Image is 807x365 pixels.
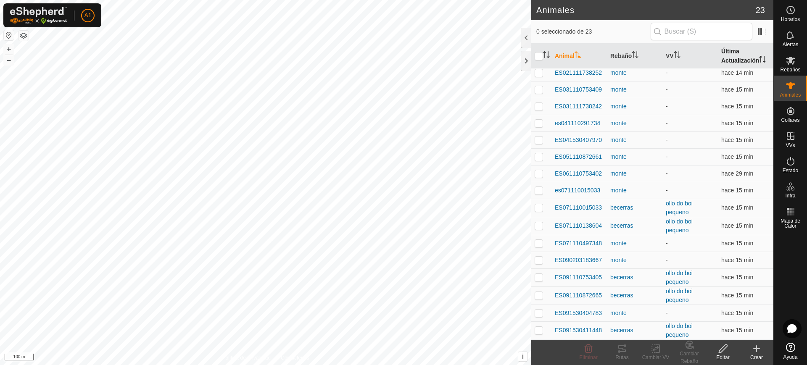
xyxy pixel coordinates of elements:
[721,103,753,110] span: 19 ago 2025, 12:04
[666,257,668,263] app-display-virtual-paddock-transition: -
[666,86,668,93] app-display-virtual-paddock-transition: -
[721,204,753,211] span: 19 ago 2025, 12:04
[18,31,29,41] button: Capas del Mapa
[666,69,668,76] app-display-virtual-paddock-transition: -
[721,274,753,281] span: 19 ago 2025, 12:04
[610,152,659,161] div: monte
[610,85,659,94] div: monte
[555,102,602,111] span: ES031111738242
[666,310,668,316] app-display-virtual-paddock-transition: -
[610,273,659,282] div: becerras
[721,292,753,299] span: 19 ago 2025, 12:04
[776,218,805,228] span: Mapa de Calor
[555,186,600,195] span: es071110015033
[721,222,753,229] span: 19 ago 2025, 12:04
[780,67,800,72] span: Rebaños
[706,354,740,361] div: Editar
[555,239,602,248] span: ES071110497348
[666,137,668,143] app-display-virtual-paddock-transition: -
[721,153,753,160] span: 19 ago 2025, 12:04
[666,170,668,177] app-display-virtual-paddock-transition: -
[610,102,659,111] div: monte
[605,354,639,361] div: Rutas
[781,17,800,22] span: Horarios
[610,186,659,195] div: monte
[543,53,550,59] p-sorticon: Activar para ordenar
[666,200,693,215] a: ollo do boi pequeno
[666,187,668,194] app-display-virtual-paddock-transition: -
[666,240,668,247] app-display-virtual-paddock-transition: -
[607,44,662,69] th: Rebaño
[786,143,795,148] span: VVs
[610,256,659,265] div: monte
[555,169,602,178] span: ES061110753402
[781,118,799,123] span: Collares
[721,170,753,177] span: 19 ago 2025, 11:49
[785,193,795,198] span: Infra
[222,354,271,362] a: Política de Privacidad
[610,291,659,300] div: becerras
[610,169,659,178] div: monte
[555,273,602,282] span: ES091110753405
[721,240,753,247] span: 19 ago 2025, 12:04
[4,55,14,65] button: –
[555,291,602,300] span: ES091110872665
[721,187,753,194] span: 19 ago 2025, 12:04
[666,153,668,160] app-display-virtual-paddock-transition: -
[666,120,668,126] app-display-virtual-paddock-transition: -
[721,257,753,263] span: 19 ago 2025, 12:04
[555,221,602,230] span: ES071110138604
[555,85,602,94] span: ES031110753409
[579,354,597,360] span: Eliminar
[740,354,773,361] div: Crear
[774,339,807,363] a: Ayuda
[759,57,766,64] p-sorticon: Activar para ordenar
[610,136,659,144] div: monte
[281,354,309,362] a: Contáctenos
[721,327,753,333] span: 19 ago 2025, 12:04
[783,42,798,47] span: Alertas
[610,309,659,318] div: monte
[522,353,524,360] span: i
[84,11,91,20] span: A1
[610,221,659,230] div: becerras
[783,354,798,360] span: Ayuda
[780,92,801,97] span: Animales
[666,323,693,338] a: ollo do boi pequeno
[555,203,602,212] span: ES071110015033
[666,270,693,285] a: ollo do boi pequeno
[610,326,659,335] div: becerras
[718,44,773,69] th: Última Actualización
[721,86,753,93] span: 19 ago 2025, 12:04
[783,168,798,173] span: Estado
[639,354,672,361] div: Cambiar VV
[672,350,706,365] div: Cambiar Rebaño
[536,27,651,36] span: 0 seleccionado de 23
[536,5,756,15] h2: Animales
[756,4,765,16] span: 23
[10,7,67,24] img: Logo Gallagher
[632,53,638,59] p-sorticon: Activar para ordenar
[4,30,14,40] button: Restablecer Mapa
[610,68,659,77] div: monte
[666,288,693,303] a: ollo do boi pequeno
[555,119,600,128] span: es041110291734
[721,120,753,126] span: 19 ago 2025, 12:04
[4,44,14,54] button: +
[555,256,602,265] span: ES090203183667
[555,68,602,77] span: ES021111738252
[610,119,659,128] div: monte
[555,152,602,161] span: ES051110872661
[575,53,581,59] p-sorticon: Activar para ordenar
[662,44,718,69] th: VV
[610,239,659,248] div: monte
[721,310,753,316] span: 19 ago 2025, 12:04
[721,69,753,76] span: 19 ago 2025, 12:04
[666,218,693,234] a: ollo do boi pequeno
[518,352,527,361] button: i
[651,23,752,40] input: Buscar (S)
[555,326,602,335] span: ES091530411448
[610,203,659,212] div: becerras
[551,44,607,69] th: Animal
[555,136,602,144] span: ES041530407970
